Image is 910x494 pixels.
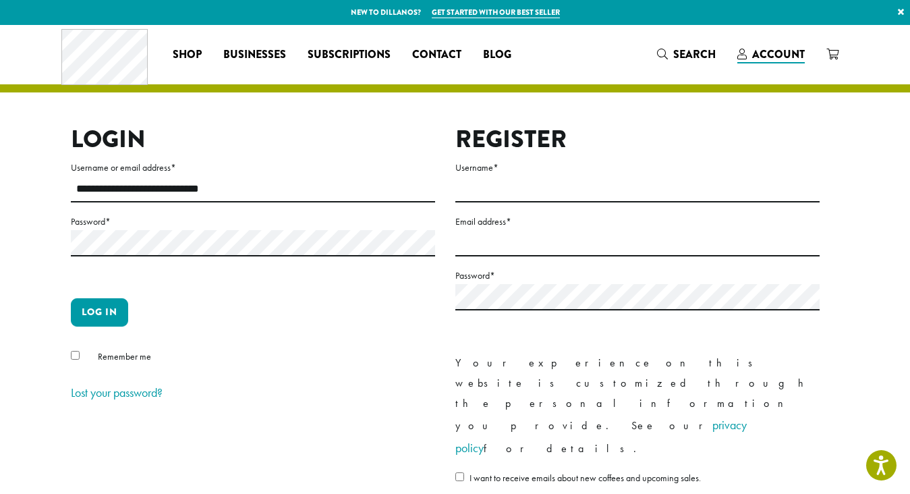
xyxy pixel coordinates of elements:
a: Shop [162,44,212,65]
h2: Login [71,125,435,154]
p: Your experience on this website is customized through the personal information you provide. See o... [455,353,820,460]
input: I want to receive emails about new coffees and upcoming sales. [455,472,464,481]
a: privacy policy [455,417,747,456]
h2: Register [455,125,820,154]
span: I want to receive emails about new coffees and upcoming sales. [470,472,701,484]
label: Username [455,159,820,176]
span: Shop [173,47,202,63]
span: Search [673,47,716,62]
a: Lost your password? [71,385,163,400]
span: Businesses [223,47,286,63]
span: Contact [412,47,461,63]
span: Subscriptions [308,47,391,63]
label: Email address [455,213,820,230]
label: Username or email address [71,159,435,176]
span: Remember me [98,350,151,362]
a: Search [646,43,727,65]
a: Get started with our best seller [432,7,560,18]
button: Log in [71,298,128,327]
span: Account [752,47,805,62]
span: Blog [483,47,511,63]
label: Password [455,267,820,284]
label: Password [71,213,435,230]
